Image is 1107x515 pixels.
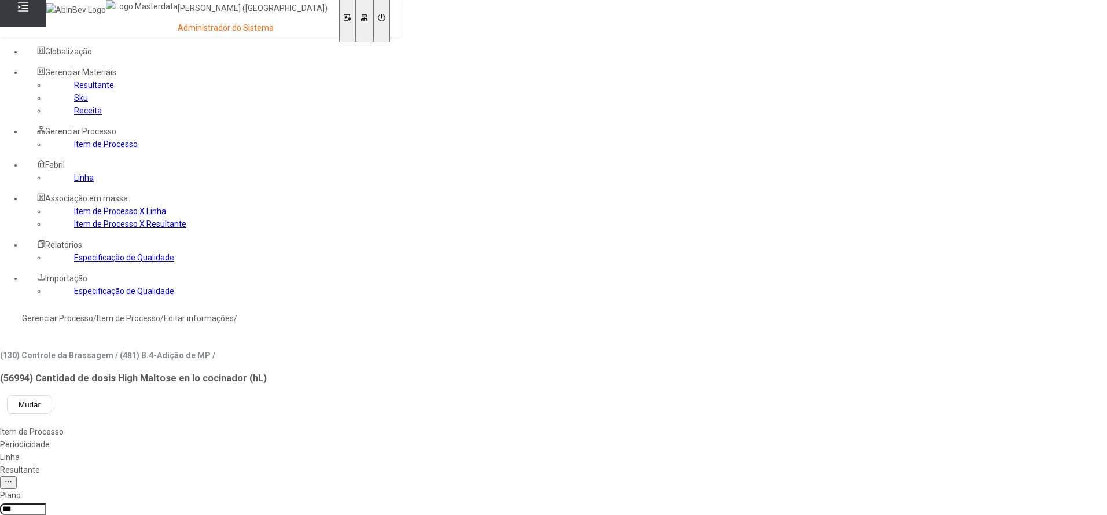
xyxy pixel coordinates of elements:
span: Mudar [19,400,41,409]
img: AbInBev Logo [46,3,106,16]
nz-breadcrumb-separator: / [160,314,164,323]
a: Linha [74,173,94,182]
a: Especificação de Qualidade [74,286,174,296]
span: Fabril [45,160,65,170]
a: Sku [74,93,88,102]
span: Gerenciar Processo [45,127,116,136]
nz-breadcrumb-separator: / [93,314,97,323]
a: Resultante [74,80,114,90]
span: Globalização [45,47,92,56]
a: Item de Processo [74,139,138,149]
a: Editar informações [164,314,234,323]
a: Item de Processo X Resultante [74,219,186,229]
a: Receita [74,106,102,115]
a: Item de Processo X Linha [74,207,166,216]
a: Especificação de Qualidade [74,253,174,262]
a: Item de Processo [97,314,160,323]
span: Associação em massa [45,194,128,203]
p: Administrador do Sistema [178,23,328,34]
p: [PERSON_NAME] ([GEOGRAPHIC_DATA]) [178,3,328,14]
button: Mudar [7,395,52,414]
span: Importação [45,274,87,283]
span: Gerenciar Materiais [45,68,116,77]
a: Gerenciar Processo [22,314,93,323]
span: Relatórios [45,240,82,249]
nz-breadcrumb-separator: / [234,314,237,323]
